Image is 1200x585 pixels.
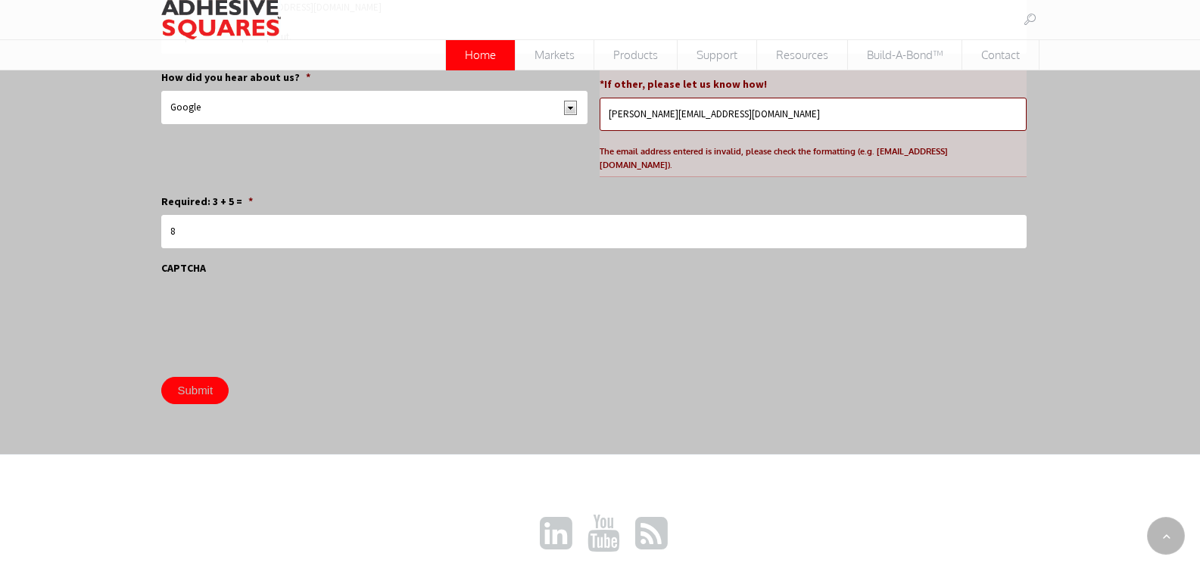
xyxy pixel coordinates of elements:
label: *If other, please let us know how! [600,77,767,91]
a: Support [678,40,757,70]
iframe: reCAPTCHA [161,282,391,341]
span: Resources [757,40,847,70]
a: Home [445,40,516,70]
span: Build-A-Bond™ [848,40,962,70]
input: Submit [161,377,229,404]
label: Required: 3 + 5 = [161,194,253,208]
label: CAPTCHA [161,261,206,275]
span: Markets [516,40,594,70]
span: Contact [962,40,1039,70]
span: Support [678,40,756,70]
span: Home [446,40,515,70]
div: The email address entered is invalid, please check the formatting (e.g. [EMAIL_ADDRESS][DOMAIN_NA... [600,132,1026,172]
span: Products [594,40,677,70]
label: How did you hear about us? [161,70,310,84]
a: Build-A-Bond™ [848,40,962,70]
a: RSSFeed [633,515,671,552]
a: LinkedIn [538,515,575,552]
a: YouTube [585,515,623,552]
